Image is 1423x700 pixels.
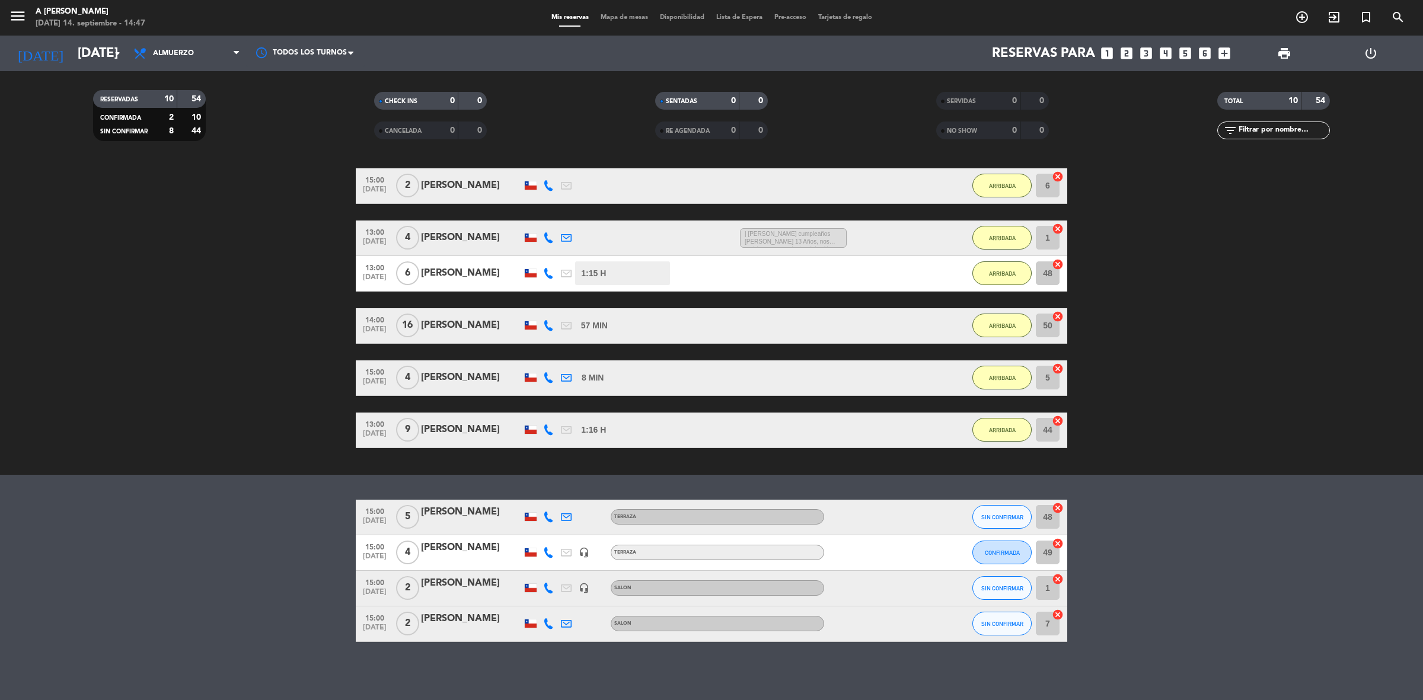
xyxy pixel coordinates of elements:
span: SIN CONFIRMAR [981,514,1023,520]
div: LOG OUT [1328,36,1414,71]
i: turned_in_not [1359,10,1373,24]
i: [DATE] [9,40,72,66]
span: 15:00 [360,172,390,186]
span: 2 [396,612,419,635]
span: SIN CONFIRMAR [981,621,1023,627]
strong: 10 [1288,97,1298,105]
span: 6 [396,261,419,285]
span: [DATE] [360,552,390,566]
span: Reservas para [992,46,1095,61]
span: Mis reservas [545,14,595,21]
span: 4 [396,366,419,389]
span: 14:00 [360,312,390,326]
i: cancel [1052,502,1064,514]
div: [PERSON_NAME] [421,611,522,627]
i: headset_mic [579,583,589,593]
span: ARRIBADA [989,322,1016,329]
span: 13:00 [360,225,390,238]
span: RE AGENDADA [666,128,710,134]
strong: 0 [731,126,736,135]
div: [PERSON_NAME] [421,230,522,245]
span: ARRIBADA [989,270,1016,277]
span: SERVIDAS [947,98,976,104]
span: TERRAZA [614,550,636,555]
span: 1:15 H [581,267,606,280]
button: menu [9,7,27,29]
span: SIN CONFIRMAR [100,129,148,135]
span: CONFIRMADA [985,549,1020,556]
strong: 0 [1012,97,1017,105]
span: 16 [396,314,419,337]
span: | [PERSON_NAME] cumpleaños [PERSON_NAME] 13 Años, nos podrían reservar dentro del salón con vista... [740,228,847,248]
span: 15:00 [360,539,390,553]
strong: 0 [477,126,484,135]
i: looks_two [1119,46,1134,61]
i: headset_mic [579,547,589,558]
i: cancel [1052,223,1064,235]
span: NO SHOW [947,128,977,134]
span: SENTADAS [666,98,697,104]
div: [DATE] 14. septiembre - 14:47 [36,18,145,30]
i: cancel [1052,311,1064,322]
i: exit_to_app [1327,10,1341,24]
div: A [PERSON_NAME] [36,6,145,18]
strong: 54 [192,95,203,103]
strong: 54 [1316,97,1328,105]
button: SIN CONFIRMAR [972,505,1032,529]
span: 2 [396,576,419,600]
span: 13:00 [360,417,390,430]
span: CONFIRMADA [100,115,141,121]
i: add_box [1217,46,1232,61]
strong: 0 [1039,97,1046,105]
button: SIN CONFIRMAR [972,612,1032,635]
i: filter_list [1223,123,1237,138]
strong: 0 [1039,126,1046,135]
i: cancel [1052,609,1064,621]
span: print [1277,46,1291,60]
button: ARRIBADA [972,261,1032,285]
strong: 0 [758,97,765,105]
button: ARRIBADA [972,174,1032,197]
span: Pre-acceso [768,14,812,21]
span: [DATE] [360,517,390,530]
span: 4 [396,541,419,564]
span: 15:00 [360,575,390,589]
span: SALON [614,621,631,626]
span: ARRIBADA [989,375,1016,381]
div: [PERSON_NAME] [421,576,522,591]
span: SIN CONFIRMAR [981,585,1023,592]
i: cancel [1052,415,1064,427]
span: Tarjetas de regalo [812,14,878,21]
span: SALON [614,586,631,590]
span: 15:00 [360,610,390,624]
i: cancel [1052,171,1064,183]
button: SIN CONFIRMAR [972,576,1032,600]
button: ARRIBADA [972,314,1032,337]
span: [DATE] [360,624,390,637]
strong: 0 [731,97,736,105]
span: 9 [396,418,419,442]
span: [DATE] [360,325,390,339]
button: ARRIBADA [972,226,1032,250]
i: cancel [1052,538,1064,549]
span: Lista de Espera [710,14,768,21]
span: 4 [396,226,419,250]
span: 15:00 [360,504,390,517]
i: add_circle_outline [1295,10,1309,24]
div: [PERSON_NAME] [421,266,522,281]
input: Filtrar por nombre... [1237,124,1329,137]
span: RESERVADAS [100,97,138,103]
span: Mapa de mesas [595,14,654,21]
span: Almuerzo [153,49,194,57]
button: CONFIRMADA [972,541,1032,564]
span: 2 [396,174,419,197]
i: menu [9,7,27,25]
span: Disponibilidad [654,14,710,21]
i: power_settings_new [1364,46,1378,60]
span: [DATE] [360,588,390,602]
i: cancel [1052,363,1064,375]
strong: 2 [169,113,174,122]
i: cancel [1052,258,1064,270]
span: [DATE] [360,238,390,251]
span: 15:00 [360,365,390,378]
